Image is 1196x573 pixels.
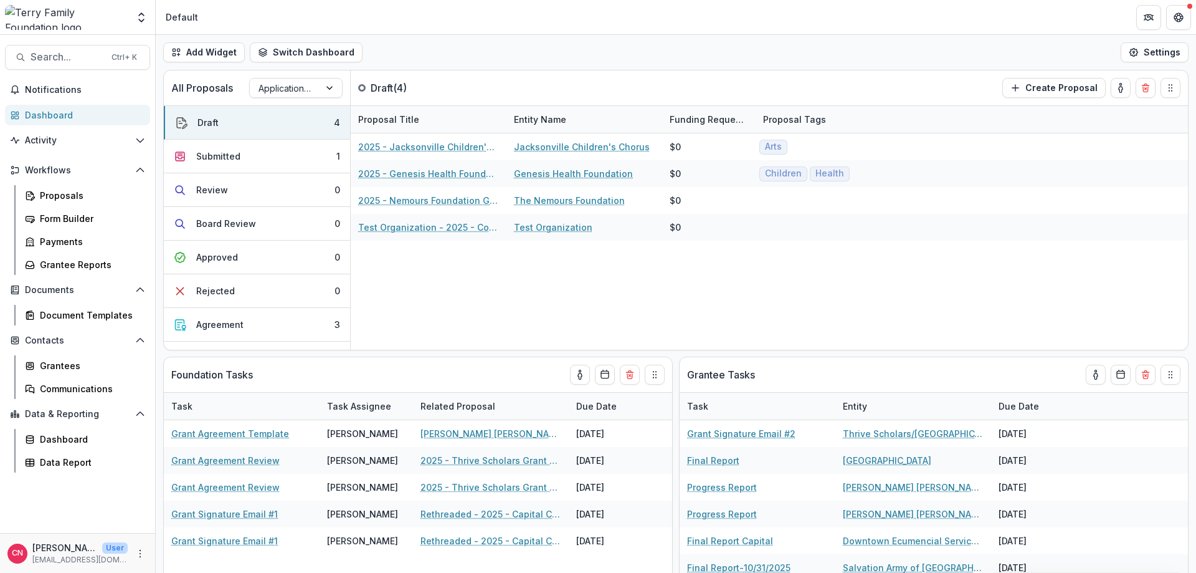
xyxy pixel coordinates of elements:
[413,393,569,420] div: Related Proposal
[25,135,130,146] span: Activity
[336,150,340,163] div: 1
[25,409,130,420] span: Data & Reporting
[335,183,340,196] div: 0
[327,427,398,440] div: [PERSON_NAME]
[1111,365,1131,385] button: Calendar
[335,251,340,264] div: 0
[5,404,150,424] button: Open Data & Reporting
[164,140,350,173] button: Submitted1
[420,481,561,494] a: 2025 - Thrive Scholars Grant Application Form - Program or Project
[171,367,253,382] p: Foundation Tasks
[196,251,238,264] div: Approved
[835,400,875,413] div: Entity
[164,241,350,274] button: Approved0
[166,11,198,24] div: Default
[164,106,350,140] button: Draft4
[171,454,280,467] a: Grant Agreement Review
[133,5,150,30] button: Open entity switcher
[670,221,681,234] div: $0
[358,221,499,234] a: Test Organization - 2025 - Communication Guidelines
[687,367,755,382] p: Grantee Tasks
[163,42,245,62] button: Add Widget
[1136,78,1156,98] button: Delete card
[991,447,1084,474] div: [DATE]
[569,527,662,554] div: [DATE]
[991,420,1084,447] div: [DATE]
[327,454,398,467] div: [PERSON_NAME]
[1160,365,1180,385] button: Drag
[843,481,984,494] a: [PERSON_NAME] [PERSON_NAME] Foundaton
[756,106,911,133] div: Proposal Tags
[164,400,200,413] div: Task
[420,427,561,440] a: [PERSON_NAME] [PERSON_NAME] Fund Foundation - 2025 - Grant Application Form - Program or Project
[645,365,665,385] button: Drag
[1160,78,1180,98] button: Drag
[20,185,150,206] a: Proposals
[765,168,802,179] span: Children
[662,113,756,126] div: Funding Requested
[1136,365,1156,385] button: Delete card
[595,365,615,385] button: Calendar
[835,393,991,420] div: Entity
[569,393,662,420] div: Due Date
[171,427,289,440] a: Grant Agreement Template
[20,231,150,252] a: Payments
[320,393,413,420] div: Task Assignee
[196,183,228,196] div: Review
[40,235,140,248] div: Payments
[358,167,499,180] a: 2025 - Genesis Health Foundation - Program or Project
[570,365,590,385] button: toggle-assigned-to-me
[5,330,150,350] button: Open Contacts
[5,160,150,180] button: Open Workflows
[327,481,398,494] div: [PERSON_NAME]
[40,433,140,446] div: Dashboard
[991,393,1084,420] div: Due Date
[335,318,340,331] div: 3
[196,217,256,230] div: Board Review
[569,474,662,501] div: [DATE]
[32,554,128,566] p: [EMAIL_ADDRESS][DOMAIN_NAME]
[335,217,340,230] div: 0
[371,80,464,95] p: Draft ( 4 )
[327,534,398,547] div: [PERSON_NAME]
[5,130,150,150] button: Open Activity
[40,189,140,202] div: Proposals
[40,456,140,469] div: Data Report
[197,116,219,129] div: Draft
[1086,365,1106,385] button: toggle-assigned-to-me
[40,212,140,225] div: Form Builder
[1166,5,1191,30] button: Get Help
[20,208,150,229] a: Form Builder
[20,452,150,473] a: Data Report
[171,508,278,521] a: Grant Signature Email #1
[164,274,350,308] button: Rejected0
[569,501,662,527] div: [DATE]
[102,542,128,554] p: User
[662,106,756,133] div: Funding Requested
[351,106,506,133] div: Proposal Title
[164,393,320,420] div: Task
[320,400,399,413] div: Task Assignee
[32,541,97,554] p: [PERSON_NAME]
[31,51,104,63] span: Search...
[133,546,148,561] button: More
[670,167,681,180] div: $0
[161,8,203,26] nav: breadcrumb
[20,305,150,325] a: Document Templates
[334,116,340,129] div: 4
[25,108,140,122] div: Dashboard
[171,534,278,547] a: Grant Signature Email #1
[164,173,350,207] button: Review0
[506,106,662,133] div: Entity Name
[687,508,757,521] a: Progress Report
[843,508,984,521] a: [PERSON_NAME] [PERSON_NAME] Fund Foundation
[413,400,503,413] div: Related Proposal
[815,168,844,179] span: Health
[25,85,145,95] span: Notifications
[1111,78,1131,98] button: toggle-assigned-to-me
[20,355,150,376] a: Grantees
[40,359,140,372] div: Grantees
